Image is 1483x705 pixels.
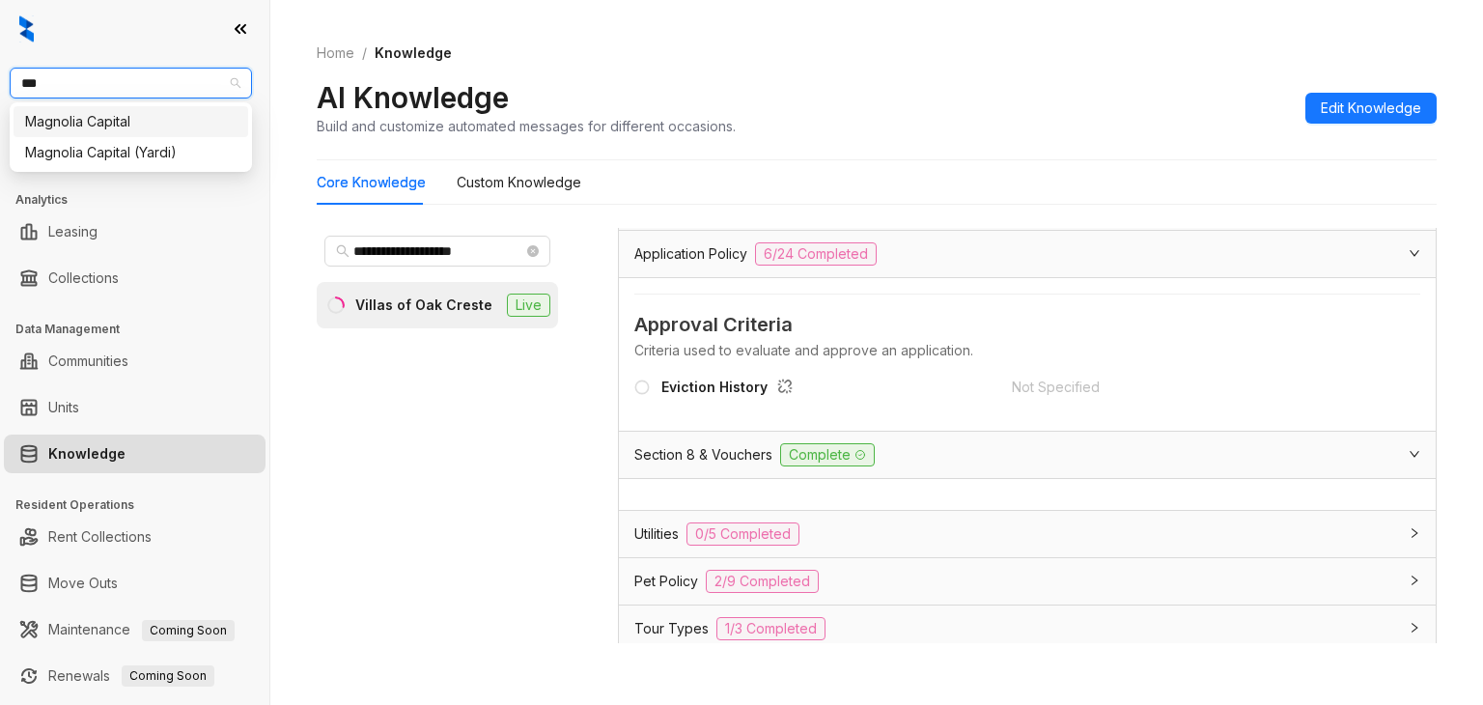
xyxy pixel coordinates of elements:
[1305,93,1437,124] button: Edit Knowledge
[1409,247,1420,259] span: expanded
[48,657,214,695] a: RenewalsComing Soon
[755,242,877,266] span: 6/24 Completed
[4,518,266,556] li: Rent Collections
[527,245,539,257] span: close-circle
[48,518,152,556] a: Rent Collections
[15,321,269,338] h3: Data Management
[25,111,237,132] div: Magnolia Capital
[634,340,1420,361] div: Criteria used to evaluate and approve an application.
[15,496,269,514] h3: Resident Operations
[375,44,452,61] span: Knowledge
[780,443,875,466] span: Complete
[48,342,128,381] a: Communities
[1409,622,1420,634] span: collapsed
[716,617,825,640] span: 1/3 Completed
[619,511,1436,557] div: Utilities0/5 Completed
[4,435,266,473] li: Knowledge
[634,571,698,592] span: Pet Policy
[661,377,800,402] div: Eviction History
[634,310,1420,340] span: Approval Criteria
[634,243,747,265] span: Application Policy
[48,435,126,473] a: Knowledge
[634,444,772,465] span: Section 8 & Vouchers
[634,523,679,545] span: Utilities
[4,212,266,251] li: Leasing
[4,342,266,381] li: Communities
[317,79,509,116] h2: AI Knowledge
[19,15,34,42] img: logo
[619,432,1436,478] div: Section 8 & VouchersComplete
[313,42,358,64] a: Home
[48,388,79,427] a: Units
[4,657,266,695] li: Renewals
[48,212,98,251] a: Leasing
[619,558,1436,605] div: Pet Policy2/9 Completed
[142,620,235,641] span: Coming Soon
[1321,98,1421,119] span: Edit Knowledge
[619,606,1436,652] div: Tour Types1/3 Completed
[1012,377,1366,398] div: Not Specified
[317,172,426,193] div: Core Knowledge
[317,116,736,136] div: Build and customize automated messages for different occasions.
[122,665,214,687] span: Coming Soon
[15,191,269,209] h3: Analytics
[634,618,709,639] span: Tour Types
[457,172,581,193] div: Custom Knowledge
[4,564,266,603] li: Move Outs
[14,137,248,168] div: Magnolia Capital (Yardi)
[48,564,118,603] a: Move Outs
[507,294,550,317] span: Live
[1409,527,1420,539] span: collapsed
[4,259,266,297] li: Collections
[1409,448,1420,460] span: expanded
[4,388,266,427] li: Units
[355,295,492,316] div: Villas of Oak Creste
[48,259,119,297] a: Collections
[4,610,266,649] li: Maintenance
[686,522,799,546] span: 0/5 Completed
[706,570,819,593] span: 2/9 Completed
[619,231,1436,277] div: Application Policy6/24 Completed
[1409,575,1420,586] span: collapsed
[14,106,248,137] div: Magnolia Capital
[4,129,266,168] li: Leads
[362,42,367,64] li: /
[336,244,350,258] span: search
[25,142,237,163] div: Magnolia Capital (Yardi)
